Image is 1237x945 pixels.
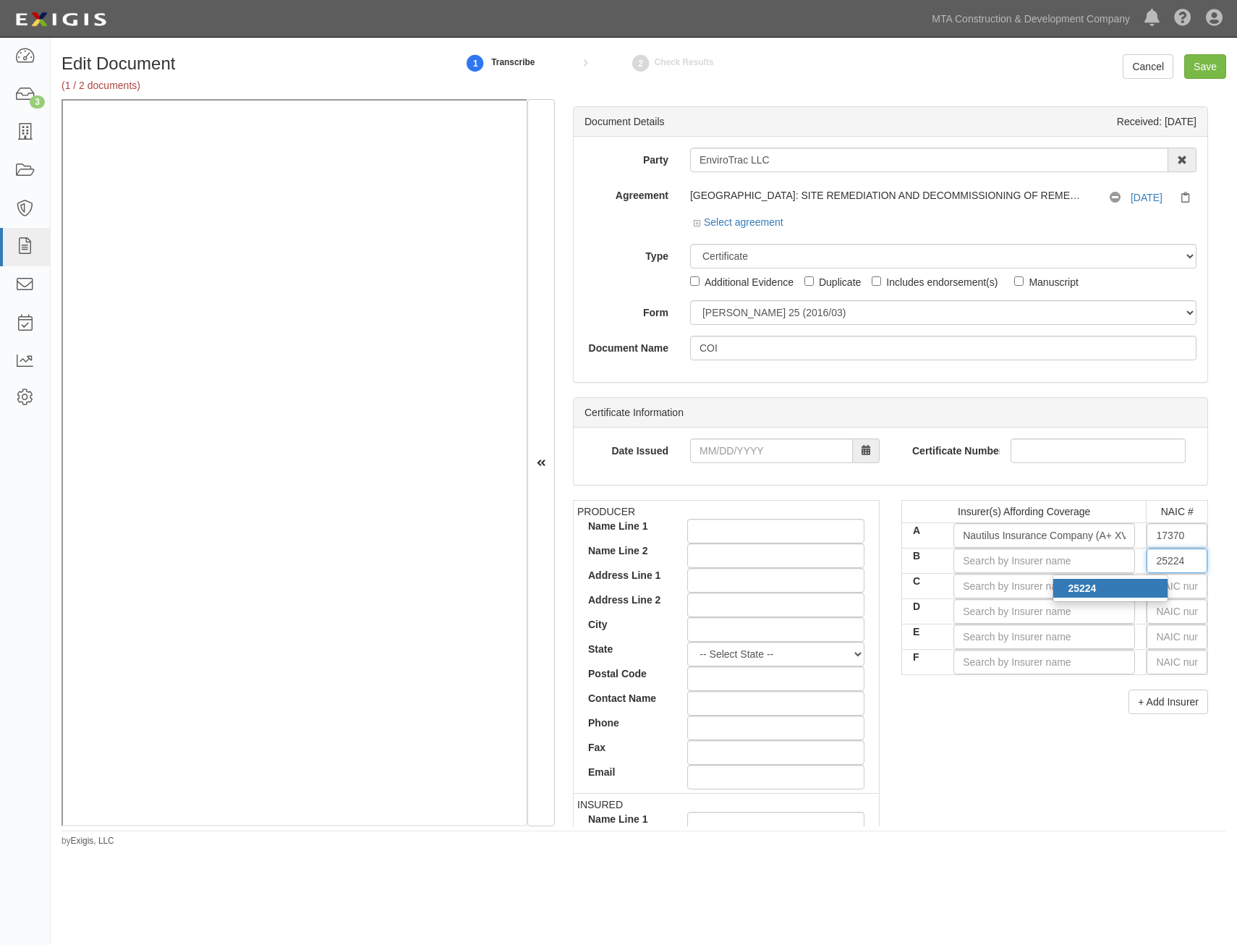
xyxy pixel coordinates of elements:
a: Exigis, LLC [71,836,114,846]
div: Includes endorsement(s) [886,274,998,289]
i: No Coverage [1110,192,1128,203]
button: + Add Insurer [1128,690,1208,714]
strong: 25224 [1068,582,1096,594]
div: Manuscript [1029,274,1078,289]
label: F [902,650,943,664]
label: Form [574,300,679,320]
label: Contact Name [577,691,676,705]
input: NAIC number [1147,599,1207,624]
a: Cancel [1123,54,1173,79]
input: NAIC number [1147,574,1207,598]
label: A [902,523,943,538]
small: Transcribe [491,57,535,67]
label: Address Line 2 [577,593,676,607]
strong: 2 [630,55,652,72]
td: Insurer(s) Affording Coverage [902,500,1147,522]
div: Certificate Information [574,398,1207,428]
input: Search by Insurer name [953,523,1135,548]
i: Help Center - Complianz [1174,10,1191,27]
h1: Edit Document [61,54,435,73]
a: MTA Construction & Development Company [924,4,1137,33]
img: logo-5460c22ac91f19d4615b14bd174203de0afe785f0fc80cf4dbbc73dc1793850b.png [11,7,111,33]
label: City [577,617,676,632]
label: Phone [577,716,676,730]
label: Date Issued [574,438,679,458]
input: NAIC number [1147,548,1207,573]
label: C [902,574,943,588]
a: 1 [464,47,486,78]
label: Agreement [574,183,679,203]
label: Address Line 1 [577,568,676,582]
input: Search by Insurer name [953,574,1135,598]
input: Manuscript [1014,276,1024,286]
input: Duplicate [804,276,814,286]
input: Search by Insurer name [953,650,1135,674]
label: Fax [577,740,676,755]
label: Email [577,765,676,779]
label: Document Name [574,336,679,355]
div: Duplicate [819,274,861,289]
input: Includes endorsement(s) [872,276,881,286]
div: Document Details [585,114,665,129]
div: 3 [30,96,45,109]
input: MM/DD/YYYY [690,438,853,463]
label: B [902,548,943,563]
label: D [902,599,943,614]
a: Select agreement [694,216,783,228]
label: E [902,624,943,639]
input: Search by Insurer name [953,599,1135,624]
label: Name Line 1 [577,812,676,826]
input: Additional Evidence [690,276,700,286]
div: [GEOGRAPHIC_DATA]: SITE REMEDIATION AND DECOMMISSIONING OF REMEDIATION SYSTEM (C-34093) [690,188,1080,203]
td: PRODUCER [574,500,880,793]
input: Search by Insurer name [953,548,1135,573]
label: Party [574,148,679,167]
label: Certificate Number [901,438,1000,458]
label: State [577,642,676,656]
label: Name Line 2 [577,543,676,558]
input: Save [1184,54,1226,79]
div: Additional Evidence [705,274,794,289]
input: NAIC number [1147,624,1207,649]
small: Check Results [655,57,714,67]
label: Type [574,244,679,263]
div: Received: [DATE] [1117,114,1196,129]
a: Check Results [630,47,652,78]
input: NAIC number [1147,523,1207,548]
td: NAIC # [1147,500,1208,522]
label: Name Line 1 [577,519,676,533]
input: NAIC number [1147,650,1207,674]
input: Search by Insurer name [953,624,1135,649]
label: Postal Code [577,666,676,681]
a: [DATE] [1131,192,1162,203]
strong: 1 [464,55,486,72]
small: by [61,835,114,847]
h5: (1 / 2 documents) [61,80,435,91]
